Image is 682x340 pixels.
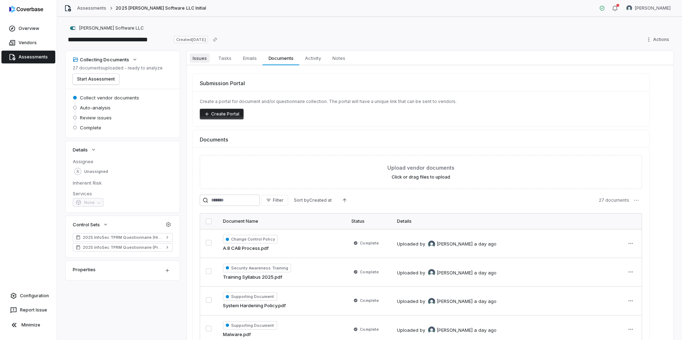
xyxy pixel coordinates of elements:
div: Uploaded [397,298,497,305]
span: 2025 InfoSec TPRM Questionnaire (High) [83,235,163,240]
span: Tasks [215,53,234,63]
a: Malware.pdf [223,331,251,338]
img: Jonathan Lee avatar [428,269,435,276]
button: Ascending [337,195,352,206]
button: Control Sets [71,218,111,231]
button: Collecting Documents [71,53,140,66]
span: Complete [360,298,378,303]
button: Minimize [3,318,54,332]
span: Emails [240,53,260,63]
span: Documents [200,136,228,143]
a: 2025 InfoSec TPRM Questionnaire (Privacy) [73,243,173,252]
div: by [420,241,473,248]
span: Supporting Document [223,321,277,330]
div: a day ago [474,298,497,305]
span: 2025 InfoSec TPRM Questionnaire (Privacy) [83,244,163,250]
div: Status [351,218,386,224]
div: a day ago [474,327,497,334]
div: by [420,269,473,276]
span: Control Sets [73,221,100,228]
div: Document Name [223,218,340,224]
span: Change Control Policy [223,235,278,243]
span: Documents [266,53,296,63]
div: Uploaded [397,326,497,334]
button: Sort byCreated at [290,195,336,206]
div: by [420,326,473,334]
span: Unassigned [84,169,108,174]
img: Jonathan Lee avatar [428,298,435,305]
a: Training Syllabus 2025.pdf [223,274,282,281]
span: Collect vendor documents [80,94,139,101]
button: Create Portal [200,109,244,119]
a: System Hardening Policy.pdf [223,302,286,309]
div: Uploaded [397,269,497,276]
a: Assessments [1,51,55,63]
dt: Services [73,190,173,197]
span: 27 documents [599,197,629,203]
span: Supporting Document [223,292,277,301]
a: Configuration [3,289,54,302]
a: Vendors [1,36,55,49]
p: Create a portal for document and/or questionnaire collection. The portal will have a unique link ... [200,99,642,104]
img: Jonathan Lee avatar [428,241,435,248]
a: Overview [1,22,55,35]
span: 2025 [PERSON_NAME] Software LLC Initial [116,5,206,11]
a: Assessments [77,5,106,11]
div: Uploaded [397,241,497,248]
span: Security Awareness Training [223,264,291,272]
span: [PERSON_NAME] Software LLC [79,25,144,31]
div: a day ago [474,269,497,277]
img: Jonathan Lee avatar [626,5,632,11]
svg: Ascending [342,197,347,203]
span: Issues [190,53,210,63]
button: Copy link [209,33,222,46]
dt: Assignee [73,158,173,165]
button: Actions [644,34,673,45]
span: [PERSON_NAME] [635,5,671,11]
img: Jonathan Lee avatar [428,326,435,334]
span: [PERSON_NAME] [437,298,473,305]
span: Details [73,146,88,153]
button: Details [71,143,98,156]
div: Collecting Documents [73,56,129,63]
div: a day ago [474,241,497,248]
button: Report Issue [3,304,54,316]
button: Start Assessment [73,74,119,84]
span: Complete [80,124,101,131]
span: Upload vendor documents [387,164,454,171]
dt: Inherent Risk [73,180,173,186]
span: Notes [330,53,348,63]
a: A.8 CAB Process.pdf [223,245,269,252]
span: [PERSON_NAME] [437,327,473,334]
span: [PERSON_NAME] [437,269,473,277]
span: Filter [273,197,284,203]
button: https://calero.com/[PERSON_NAME] Software LLC [67,22,146,35]
img: logo-D7KZi-bG.svg [9,6,43,13]
span: Complete [360,240,378,246]
span: Complete [360,326,378,332]
div: by [420,298,473,305]
span: Activity [302,53,324,63]
div: Details [397,218,614,224]
p: 27 documents uploaded - ready to analyze [73,65,163,71]
label: Click or drag files to upload [392,174,450,180]
span: Created [DATE] [174,36,208,43]
span: Review issues [80,114,112,121]
span: Submission Portal [200,79,245,87]
a: 2025 InfoSec TPRM Questionnaire (High) [73,233,173,242]
span: Complete [360,269,378,275]
span: Auto-analysis [80,104,111,111]
span: [PERSON_NAME] [437,241,473,248]
button: Filter [261,195,288,206]
button: Jonathan Lee avatar[PERSON_NAME] [622,3,675,14]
